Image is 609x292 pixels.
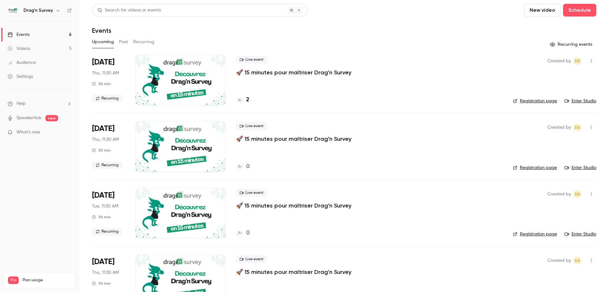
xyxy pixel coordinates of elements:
[547,124,571,131] span: Created by
[92,214,111,220] div: 30 min
[8,100,72,107] li: help-dropdown-opener
[573,257,581,264] span: Drag'n Survey
[573,57,581,65] span: Drag'n Survey
[97,7,161,14] div: Search for videos or events
[16,115,42,121] a: SpeakerHub
[92,281,111,286] div: 30 min
[92,257,115,267] span: [DATE]
[563,4,596,17] button: Schedule
[575,190,580,198] span: DS
[565,231,596,237] a: Enter Studio
[236,229,250,237] a: 0
[575,57,580,65] span: DS
[547,190,571,198] span: Created by
[246,162,250,171] h4: 0
[8,45,30,52] div: Videos
[236,122,267,130] span: Live event
[236,162,250,171] a: 0
[92,55,125,105] div: Oct 2 Thu, 11:30 AM (Europe/Paris)
[92,190,115,200] span: [DATE]
[573,124,581,131] span: Drag'n Survey
[8,31,29,38] div: Events
[236,255,267,263] span: Live event
[45,115,58,121] span: new
[513,165,557,171] a: Registration page
[119,37,128,47] button: Past
[92,148,111,153] div: 30 min
[92,136,119,143] span: Thu, 11:30 AM
[547,257,571,264] span: Created by
[92,95,122,102] span: Recurring
[246,96,249,104] h4: 2
[565,165,596,171] a: Enter Studio
[8,5,18,16] img: Drag'n Survey
[8,59,36,66] div: Audience
[236,189,267,197] span: Live event
[8,276,19,284] span: Pro
[92,27,111,34] h1: Events
[575,257,580,264] span: DS
[236,69,351,76] a: 🚀 15 minutes pour maîtriser Drag'n Survey
[547,39,596,50] button: Recurring events
[513,98,557,104] a: Registration page
[236,135,351,143] a: 🚀 15 minutes pour maîtriser Drag'n Survey
[547,57,571,65] span: Created by
[92,57,115,67] span: [DATE]
[565,98,596,104] a: Enter Studio
[92,124,115,134] span: [DATE]
[92,161,122,169] span: Recurring
[236,202,351,209] a: 🚀 15 minutes pour maîtriser Drag'n Survey
[92,188,125,239] div: Oct 14 Tue, 11:30 AM (Europe/Paris)
[16,129,40,136] span: What's new
[92,228,122,235] span: Recurring
[236,268,351,276] a: 🚀 15 minutes pour maîtriser Drag'n Survey
[236,56,267,64] span: Live event
[23,278,71,283] span: Plan usage
[513,231,557,237] a: Registration page
[16,100,26,107] span: Help
[8,73,33,80] div: Settings
[133,37,154,47] button: Recurring
[92,81,111,86] div: 30 min
[524,4,560,17] button: New video
[92,70,119,76] span: Thu, 11:30 AM
[92,121,125,172] div: Oct 9 Thu, 11:30 AM (Europe/Paris)
[92,203,118,209] span: Tue, 11:30 AM
[236,96,249,104] a: 2
[573,190,581,198] span: Drag'n Survey
[246,229,250,237] h4: 0
[575,124,580,131] span: DS
[23,7,53,14] h6: Drag'n Survey
[92,37,114,47] button: Upcoming
[92,269,119,276] span: Thu, 11:30 AM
